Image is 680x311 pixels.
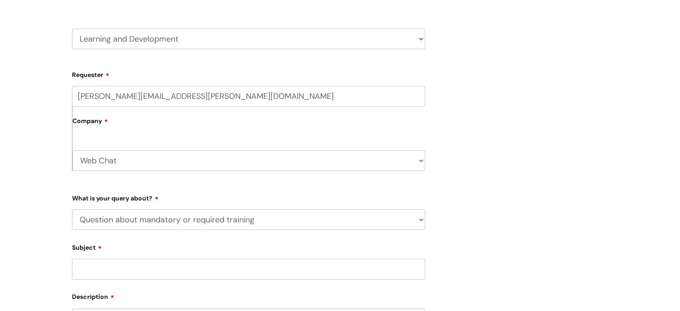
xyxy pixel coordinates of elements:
[72,68,425,79] label: Requester
[72,290,425,301] label: Description
[72,192,425,202] label: What is your query about?
[72,241,425,251] label: Subject
[72,114,425,134] label: Company
[72,86,425,107] input: Email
